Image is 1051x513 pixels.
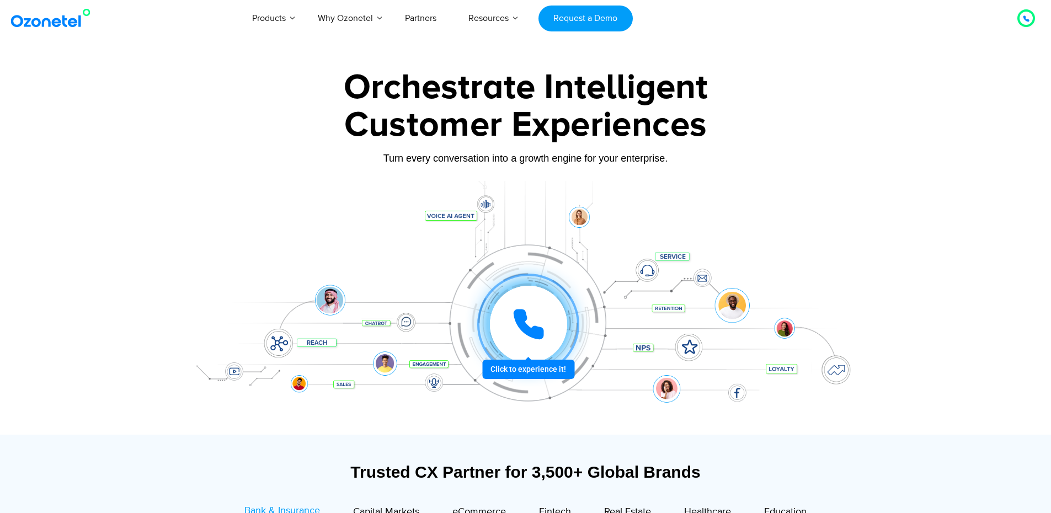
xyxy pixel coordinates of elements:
a: Request a Demo [538,6,633,31]
div: Orchestrate Intelligent [181,70,871,105]
div: Trusted CX Partner for 3,500+ Global Brands [186,462,865,482]
div: Customer Experiences [181,99,871,152]
div: Turn every conversation into a growth engine for your enterprise. [181,152,871,164]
